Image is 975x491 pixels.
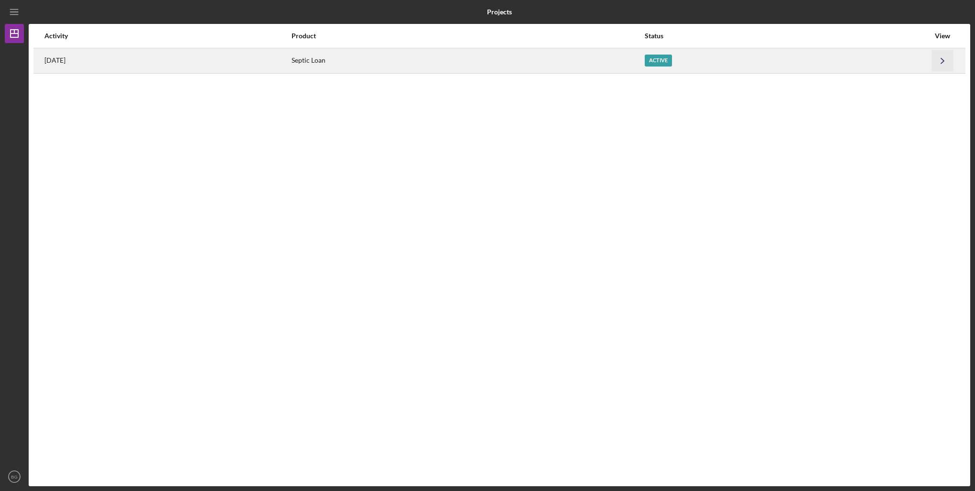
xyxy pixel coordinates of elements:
div: Status [645,32,930,40]
div: Activity [44,32,291,40]
div: Septic Loan [292,49,644,73]
button: BG [5,467,24,486]
time: 2025-08-05 16:05 [44,56,65,64]
text: BG [11,474,18,480]
div: View [931,32,954,40]
b: Projects [487,8,512,16]
div: Active [645,55,672,67]
div: Product [292,32,644,40]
